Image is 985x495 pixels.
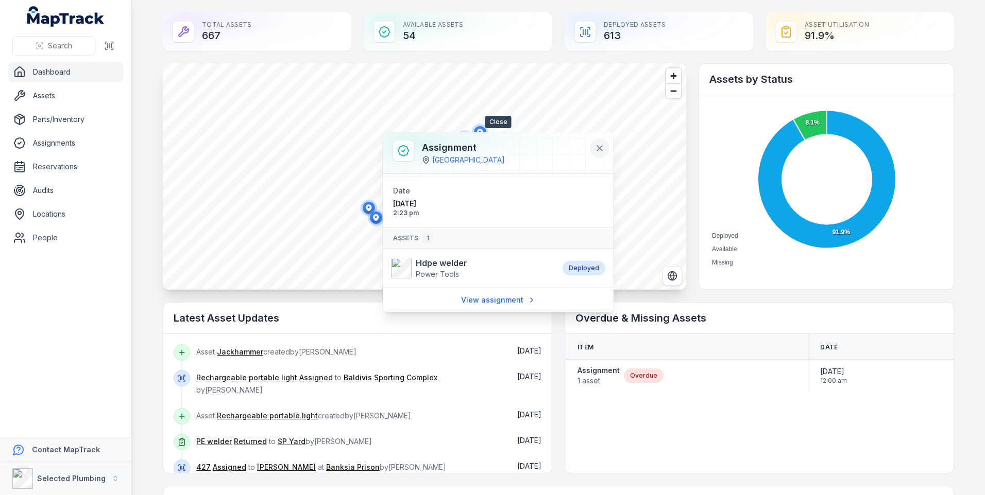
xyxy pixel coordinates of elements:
time: 16/09/2025, 7:37:59 am [517,372,541,381]
span: Deployed [712,232,738,239]
a: Assigned [299,373,333,383]
time: 10/09/2025, 12:00:00 am [820,366,847,385]
a: Parts/Inventory [8,109,123,130]
span: Available [712,245,737,253]
strong: Contact MapTrack [32,445,100,454]
span: Close [485,116,512,128]
a: Hdpe welderPower Tools [391,257,552,279]
a: MapTrack [27,6,105,27]
a: Rechargeable portable light [217,411,318,421]
button: Zoom in [666,68,681,83]
span: Assets [393,232,433,244]
a: Rechargeable portable light [196,373,297,383]
time: 15/09/2025, 12:57:11 pm [517,462,541,470]
canvas: Map [163,63,686,290]
span: Search [48,41,72,51]
a: Banksia Prison [326,462,380,472]
span: Item [578,343,593,351]
a: Locations [8,204,123,224]
strong: Assignment [578,365,620,376]
button: Switch to Satellite View [663,266,682,286]
strong: Selected Plumbing [37,474,106,483]
a: Jackhammer [217,347,263,357]
a: Audits [8,180,123,201]
a: View assignment [454,290,542,310]
time: 08/05/2025, 2:23:13 pm [393,199,494,217]
a: Dashboard [8,62,123,82]
span: to by [PERSON_NAME] [196,373,437,394]
h3: Assignment [422,140,505,155]
a: SP Yard [278,436,305,447]
span: [DATE] [517,346,541,355]
a: People [8,227,123,248]
h2: Latest Asset Updates [174,311,541,325]
h2: Assets by Status [709,72,943,86]
span: Date [820,343,838,351]
span: 1 asset [578,376,620,386]
a: Assignment1 asset [578,365,620,386]
a: PE welder [196,436,232,447]
span: [DATE] [517,462,541,470]
span: 2:23 pm [393,209,494,217]
span: to by [PERSON_NAME] [196,437,372,446]
div: Overdue [624,368,664,383]
a: Assignments [8,133,123,153]
span: [DATE] [393,199,494,209]
span: [DATE] [517,410,541,419]
a: [GEOGRAPHIC_DATA] [432,155,505,165]
span: to at by [PERSON_NAME] [196,463,446,471]
span: 12:00 am [820,377,847,385]
a: 427 [196,462,211,472]
span: Asset created by [PERSON_NAME] [196,347,356,356]
h2: Overdue & Missing Assets [575,311,943,325]
button: Zoom out [666,83,681,98]
time: 15/09/2025, 2:12:18 pm [517,436,541,445]
div: 1 [422,232,433,244]
span: [DATE] [517,372,541,381]
span: Power Tools [416,270,459,278]
span: Missing [712,259,733,266]
time: 16/09/2025, 7:32:48 am [517,410,541,419]
a: Assets [8,85,123,106]
span: [DATE] [517,436,541,445]
span: Date [393,186,410,195]
time: 16/09/2025, 9:45:42 am [517,346,541,355]
a: [PERSON_NAME] [257,462,316,472]
span: Asset created by [PERSON_NAME] [196,411,411,420]
a: Reservations [8,156,123,177]
strong: Hdpe welder [416,257,467,269]
a: Assigned [213,462,246,472]
div: Deployed [563,261,605,275]
span: [DATE] [820,366,847,377]
a: Returned [234,436,267,447]
button: Search [12,36,95,56]
a: Baldivis Sporting Complex [344,373,437,383]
